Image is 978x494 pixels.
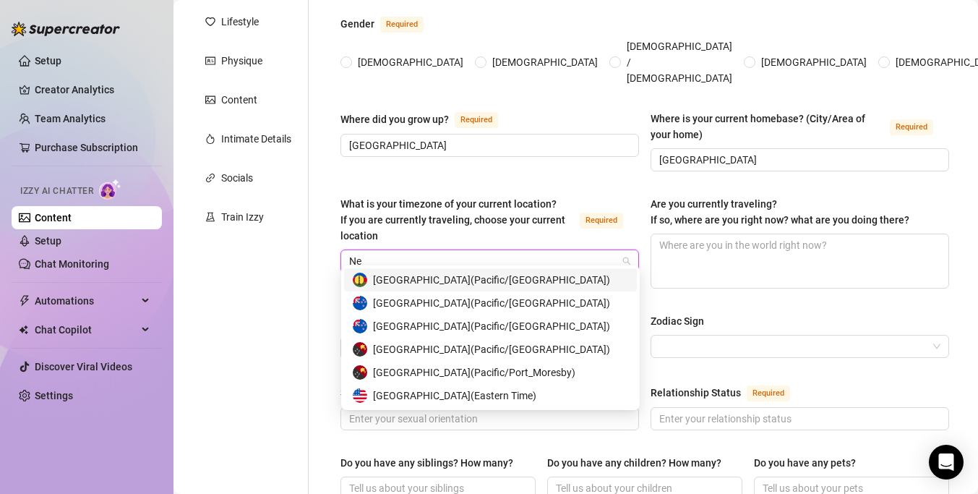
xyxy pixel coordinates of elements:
label: Birth Date [340,313,452,331]
span: Required [890,119,933,135]
span: Chat Copilot [35,318,137,341]
span: fire [205,134,215,144]
a: Chat Monitoring [35,258,109,270]
span: [DEMOGRAPHIC_DATA] [486,54,604,70]
img: AI Chatter [99,179,121,200]
span: link [205,173,215,183]
div: Socials [221,170,253,186]
div: Zodiac Sign [651,313,704,329]
span: [GEOGRAPHIC_DATA] ( Eastern Time ) [373,388,536,404]
a: Purchase Subscription [35,142,138,153]
span: [DEMOGRAPHIC_DATA] [352,54,469,70]
img: us [353,388,367,403]
label: Do you have any siblings? How many? [340,455,523,471]
label: Gender [340,15,439,33]
div: Intimate Details [221,131,291,147]
img: logo-BBDzfeDw.svg [12,22,120,36]
div: Do you have any pets? [754,455,856,471]
label: Sexual Orientation [340,384,492,401]
div: Where did you grow up? [340,111,449,127]
input: Where is your current homebase? (City/Area of your home) [659,152,938,168]
img: nz [353,319,367,333]
a: Settings [35,390,73,401]
span: [GEOGRAPHIC_DATA] ( Pacific/Port_Moresby ) [373,365,575,380]
span: Izzy AI Chatter [20,184,93,198]
div: Sexual Orientation [340,385,426,401]
label: Do you have any pets? [754,455,866,471]
div: Train Izzy [221,209,264,225]
label: Where did you grow up? [340,111,514,128]
div: Open Intercom Messenger [929,445,964,480]
a: Team Analytics [35,113,106,124]
label: Relationship Status [651,384,806,401]
span: Required [580,213,623,229]
span: Required [747,386,790,401]
span: heart [205,17,215,27]
div: Birth Date [340,314,387,330]
span: Are you currently traveling? If so, where are you right now? what are you doing there? [651,198,909,226]
span: [DEMOGRAPHIC_DATA] [755,54,872,70]
label: Zodiac Sign [651,313,714,329]
img: Chat Copilot [19,325,28,335]
div: Lifestyle [221,14,259,30]
span: picture [205,95,215,105]
a: Setup [35,235,61,247]
span: Automations [35,289,137,312]
a: Content [35,212,72,223]
span: thunderbolt [19,295,30,307]
div: Where is your current homebase? (City/Area of your home) [651,111,884,142]
input: Relationship Status [659,411,938,427]
input: Where did you grow up? [349,137,627,153]
span: [GEOGRAPHIC_DATA] ( Pacific/[GEOGRAPHIC_DATA] ) [373,272,610,288]
div: Do you have any siblings? How many? [340,455,513,471]
img: pg [353,342,367,357]
div: Gender [340,16,374,32]
a: Creator Analytics [35,78,150,101]
span: idcard [205,56,215,66]
span: Required [380,17,424,33]
input: Sexual Orientation [349,411,627,427]
span: [GEOGRAPHIC_DATA] ( Pacific/[GEOGRAPHIC_DATA] ) [373,318,610,334]
label: Do you have any children? How many? [547,455,732,471]
span: experiment [205,212,215,222]
img: nz [353,296,367,310]
span: Required [455,112,498,128]
img: pg [353,365,367,380]
a: Discover Viral Videos [35,361,132,372]
span: [GEOGRAPHIC_DATA] ( Pacific/[GEOGRAPHIC_DATA] ) [373,341,610,357]
div: Do you have any children? How many? [547,455,721,471]
img: nc [353,273,367,287]
a: Setup [35,55,61,67]
div: Physique [221,53,262,69]
span: [GEOGRAPHIC_DATA] ( Pacific/[GEOGRAPHIC_DATA] ) [373,295,610,311]
div: Relationship Status [651,385,741,401]
label: Where is your current homebase? (City/Area of your home) [651,111,949,142]
span: What is your timezone of your current location? If you are currently traveling, choose your curre... [340,198,565,242]
div: Content [221,92,257,108]
span: [DEMOGRAPHIC_DATA] / [DEMOGRAPHIC_DATA] [621,38,738,86]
